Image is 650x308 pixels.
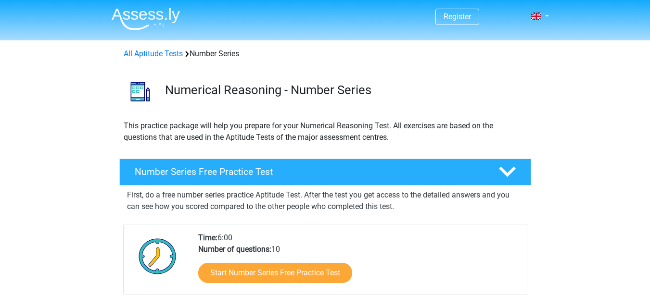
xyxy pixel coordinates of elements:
[135,166,483,177] h4: Number Series Free Practice Test
[198,233,217,242] b: Time:
[127,189,523,212] p: First, do a free number series practice Aptitude Test. After the test you get access to the detai...
[120,48,531,60] div: Number Series
[444,12,471,21] a: Register
[165,83,523,98] h3: Numerical Reasoning - Number Series
[124,120,527,143] p: This practice package will help you prepare for your Numerical Reasoning Test. All exercises are ...
[120,71,161,112] img: number series
[124,49,183,58] a: All Aptitude Tests
[198,245,271,254] b: Number of questions:
[191,232,526,295] div: 6:00 10
[198,263,352,283] a: Start Number Series Free Practice Test
[112,8,180,30] img: Assessly
[133,232,182,280] img: Clock
[115,159,535,185] a: Number Series Free Practice Test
